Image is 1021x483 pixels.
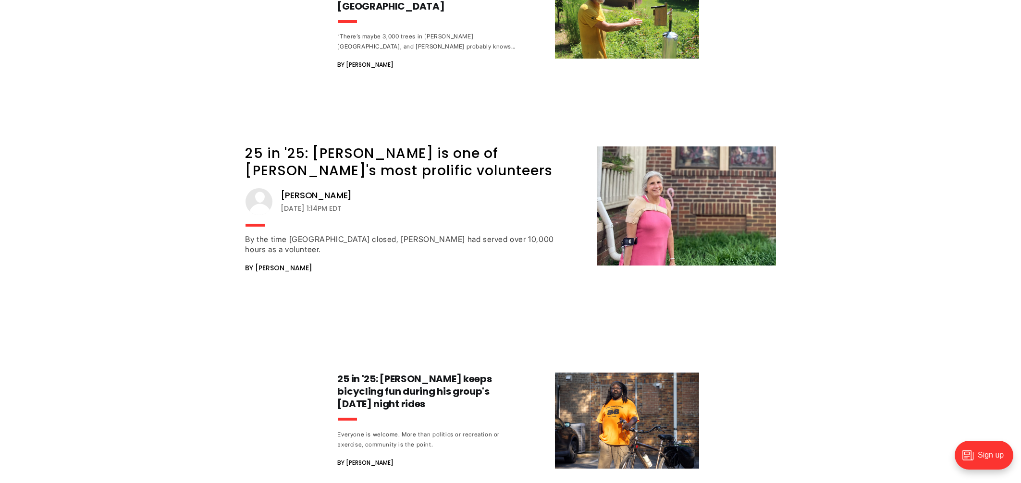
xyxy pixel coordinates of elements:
span: By [PERSON_NAME] [338,59,394,71]
span: By [PERSON_NAME] [246,262,313,274]
a: 25 in '25: [PERSON_NAME] keeps bicycling fun during his group's [DATE] night rides Everyone is we... [338,373,699,469]
img: 25 in '25: Lisa Hearl is one of Richmond's most prolific volunteers [597,146,776,266]
div: “There’s maybe 3,000 trees in [PERSON_NAME][GEOGRAPHIC_DATA], and [PERSON_NAME] probably knows ev... [338,31,517,51]
span: By [PERSON_NAME] [338,457,394,469]
div: By the time [GEOGRAPHIC_DATA] closed, [PERSON_NAME] had served over 10,000 hours as a volunteer. [246,234,558,254]
img: 25 in '25: Keith Ramsey keeps bicycling fun during his group's Monday night rides [555,373,699,469]
time: [DATE] 1:14PM EDT [281,203,342,214]
a: 25 in '25: [PERSON_NAME] is one of [PERSON_NAME]'s most prolific volunteers [246,144,553,180]
div: Everyone is welcome. More than politics or recreation or exercise, community is the point. [338,429,517,449]
a: [PERSON_NAME] [281,190,352,201]
iframe: portal-trigger [947,436,1021,483]
h3: 25 in '25: [PERSON_NAME] keeps bicycling fun during his group's [DATE] night rides [338,373,517,410]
